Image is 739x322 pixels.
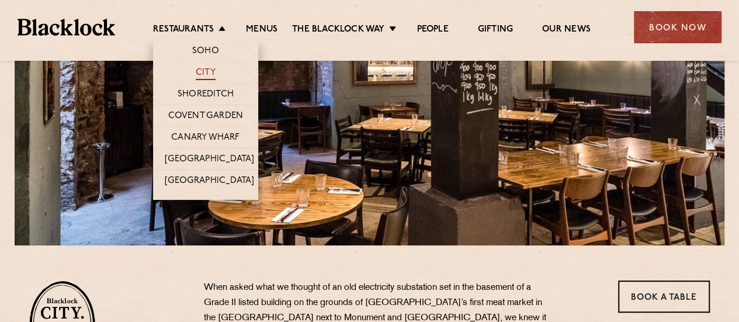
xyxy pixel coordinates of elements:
[542,24,591,37] a: Our News
[165,175,254,188] a: [GEOGRAPHIC_DATA]
[178,89,234,102] a: Shoreditch
[246,24,277,37] a: Menus
[168,110,244,123] a: Covent Garden
[417,24,448,37] a: People
[153,24,214,37] a: Restaurants
[18,19,115,35] img: BL_Textured_Logo-footer-cropped.svg
[171,132,240,145] a: Canary Wharf
[196,67,216,80] a: City
[192,46,219,58] a: Soho
[478,24,513,37] a: Gifting
[165,154,254,167] a: [GEOGRAPHIC_DATA]
[292,24,384,37] a: The Blacklock Way
[634,11,721,43] div: Book Now
[618,281,710,313] a: Book a Table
